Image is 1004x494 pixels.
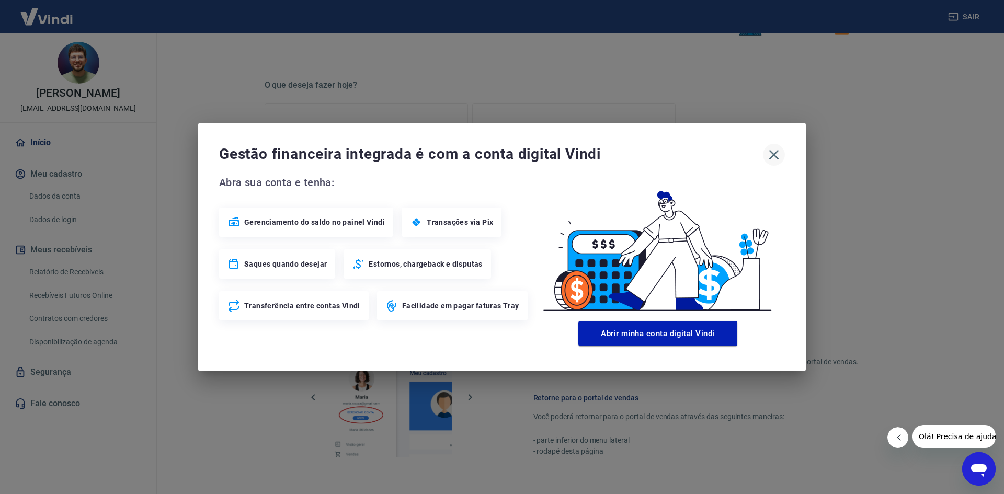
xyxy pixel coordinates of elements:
[912,425,996,448] iframe: Mensagem da empresa
[219,144,763,165] span: Gestão financeira integrada é com a conta digital Vindi
[219,174,531,191] span: Abra sua conta e tenha:
[244,217,385,227] span: Gerenciamento do saldo no painel Vindi
[578,321,737,346] button: Abrir minha conta digital Vindi
[531,174,785,317] img: Good Billing
[369,259,482,269] span: Estornos, chargeback e disputas
[962,452,996,486] iframe: Botão para abrir a janela de mensagens
[402,301,519,311] span: Facilidade em pagar faturas Tray
[244,301,360,311] span: Transferência entre contas Vindi
[6,7,88,16] span: Olá! Precisa de ajuda?
[887,427,908,448] iframe: Fechar mensagem
[427,217,493,227] span: Transações via Pix
[244,259,327,269] span: Saques quando desejar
